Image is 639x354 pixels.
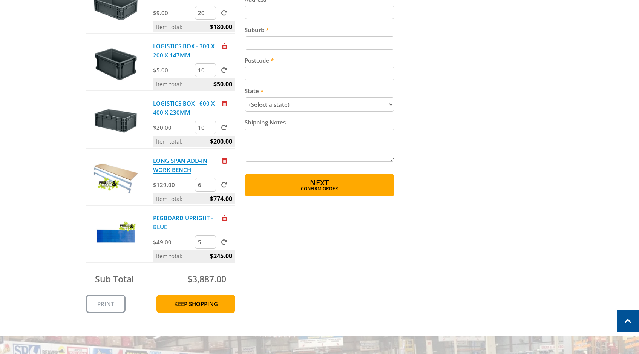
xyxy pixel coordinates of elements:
a: LONG SPAN ADD-IN WORK BENCH [153,157,207,174]
p: Item total: [153,136,235,147]
span: $774.00 [210,193,232,204]
a: Keep Shopping [156,295,235,313]
label: State [245,86,394,95]
a: Remove from cart [222,157,227,164]
p: $129.00 [153,180,193,189]
p: $9.00 [153,8,193,17]
img: LOGISTICS BOX - 300 X 200 X 147MM [93,41,138,87]
select: Please select your state. [245,97,394,112]
a: LOGISTICS BOX - 300 X 200 X 147MM [153,42,215,59]
input: Please enter your suburb. [245,36,394,50]
a: LOGISTICS BOX - 600 X 400 X 230MM [153,100,215,116]
a: Remove from cart [222,42,227,50]
a: PEGBOARD UPRIGHT - BLUE [153,214,213,231]
span: $245.00 [210,250,232,262]
p: $20.00 [153,123,193,132]
label: Suburb [245,25,394,34]
label: Shipping Notes [245,118,394,127]
a: Remove from cart [222,100,227,107]
button: Next Confirm order [245,174,394,196]
span: Next [310,178,329,188]
label: Postcode [245,56,394,65]
p: Item total: [153,78,235,90]
input: Please enter your postcode. [245,67,394,80]
img: LOGISTICS BOX - 600 X 400 X 230MM [93,99,138,144]
img: PEGBOARD UPRIGHT - BLUE [93,213,138,259]
input: Please enter your address. [245,6,394,19]
span: $180.00 [210,21,232,32]
a: Remove from cart [222,214,227,222]
span: $200.00 [210,136,232,147]
p: $49.00 [153,238,193,247]
a: Print [86,295,126,313]
p: Item total: [153,250,235,262]
p: Item total: [153,193,235,204]
span: $3,887.00 [187,273,226,285]
span: $50.00 [213,78,232,90]
span: Confirm order [261,187,378,191]
span: Sub Total [95,273,134,285]
p: Item total: [153,21,235,32]
img: LONG SPAN ADD-IN WORK BENCH [93,156,138,201]
p: $5.00 [153,66,193,75]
